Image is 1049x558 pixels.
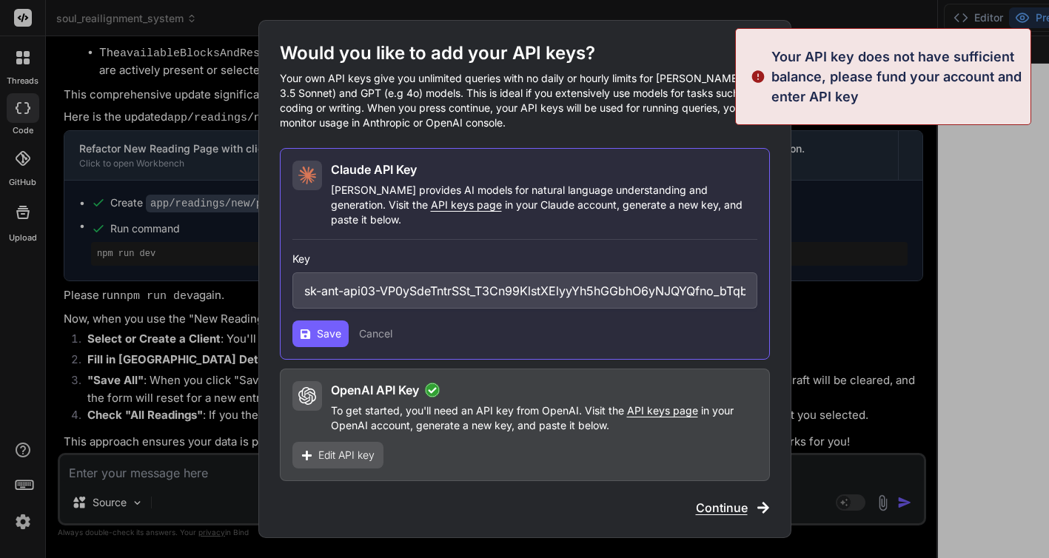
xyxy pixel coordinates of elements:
[280,41,770,65] h1: Would you like to add your API keys?
[751,47,765,107] img: alert
[292,320,349,347] button: Save
[318,448,375,463] span: Edit API key
[292,252,757,266] h3: Key
[292,272,757,309] input: Enter API Key
[696,499,770,517] button: Continue
[771,47,1022,107] p: Your API key does not have sufficient balance, please fund your account and enter API key
[431,198,502,211] span: API keys page
[317,326,341,341] span: Save
[331,403,757,433] p: To get started, you'll need an API key from OpenAI. Visit the in your OpenAI account, generate a ...
[331,381,419,399] h2: OpenAI API Key
[359,326,392,341] button: Cancel
[331,183,757,227] p: [PERSON_NAME] provides AI models for natural language understanding and generation. Visit the in ...
[696,499,748,517] span: Continue
[627,404,698,417] span: API keys page
[331,161,417,178] h2: Claude API Key
[280,71,770,130] p: Your own API keys give you unlimited queries with no daily or hourly limits for [PERSON_NAME] (e....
